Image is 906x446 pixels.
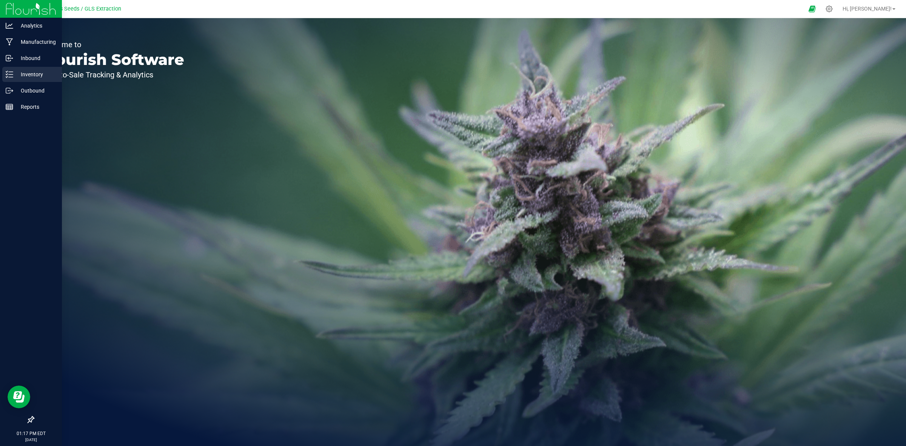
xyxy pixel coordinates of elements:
[41,71,184,79] p: Seed-to-Sale Tracking & Analytics
[13,70,59,79] p: Inventory
[824,5,834,12] div: Manage settings
[13,86,59,95] p: Outbound
[6,87,13,94] inline-svg: Outbound
[6,71,13,78] inline-svg: Inventory
[13,102,59,111] p: Reports
[41,41,184,48] p: Welcome to
[13,37,59,46] p: Manufacturing
[13,54,59,63] p: Inbound
[804,2,821,16] span: Open Ecommerce Menu
[843,6,892,12] span: Hi, [PERSON_NAME]!
[13,21,59,30] p: Analytics
[6,103,13,111] inline-svg: Reports
[3,430,59,437] p: 01:17 PM EDT
[6,38,13,46] inline-svg: Manufacturing
[6,22,13,29] inline-svg: Analytics
[3,437,59,443] p: [DATE]
[33,6,121,12] span: Great Lakes Seeds / GLS Extraction
[6,54,13,62] inline-svg: Inbound
[41,52,184,67] p: Flourish Software
[8,386,30,408] iframe: Resource center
